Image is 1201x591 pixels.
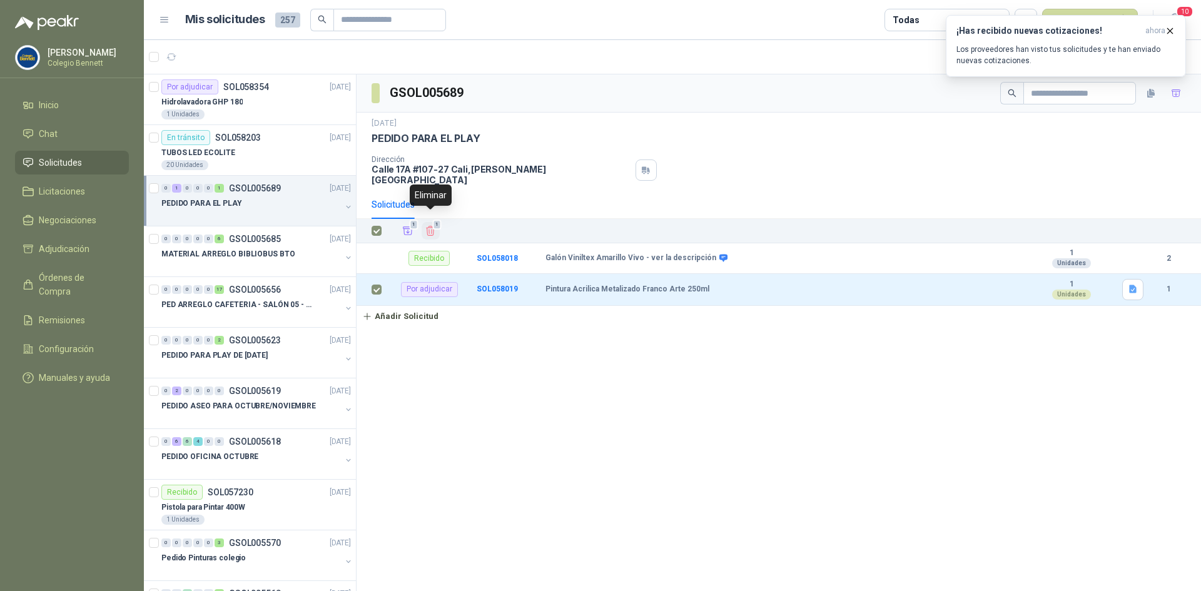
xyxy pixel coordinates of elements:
[215,133,261,142] p: SOL058203
[39,156,82,169] span: Solicitudes
[193,437,203,446] div: 4
[15,93,129,117] a: Inicio
[330,487,351,498] p: [DATE]
[161,502,245,513] p: Pistola para Pintar 400W
[477,254,518,263] a: SOL058018
[172,386,181,395] div: 2
[401,282,458,297] div: Por adjudicar
[1042,9,1138,31] button: Nueva solicitud
[223,83,269,91] p: SOL058354
[172,437,181,446] div: 6
[1028,280,1115,290] b: 1
[161,181,353,221] a: 0 1 0 0 0 1 GSOL005689[DATE] PEDIDO PARA EL PLAY
[161,96,243,108] p: Hidrolavadora GHP 180
[204,336,213,345] div: 0
[1052,258,1091,268] div: Unidades
[161,336,171,345] div: 0
[39,271,117,298] span: Órdenes de Compra
[545,285,709,295] b: Pintura Acrilica Metalizado Franco Arte 250ml
[161,79,218,94] div: Por adjudicar
[161,299,317,311] p: PED ARREGLO CAFETERIA - SALÓN 05 - MATERIAL CARP.
[172,285,181,294] div: 0
[15,122,129,146] a: Chat
[193,285,203,294] div: 0
[39,213,96,227] span: Negociaciones
[372,132,480,145] p: PEDIDO PARA EL PLAY
[161,235,171,243] div: 0
[330,183,351,194] p: [DATE]
[275,13,300,28] span: 257
[183,437,192,446] div: 6
[161,434,353,474] a: 0 6 6 4 0 0 GSOL005618[DATE] PEDIDO OFICINA OCTUBRE
[39,184,85,198] span: Licitaciones
[330,81,351,93] p: [DATE]
[390,83,465,103] h3: GSOL005689
[161,535,353,575] a: 0 0 0 0 0 3 GSOL005570[DATE] Pedido Pinturas colegio
[330,284,351,296] p: [DATE]
[48,59,126,67] p: Colegio Bennett
[229,285,281,294] p: GSOL005656
[208,488,253,497] p: SOL057230
[399,222,417,240] button: Añadir
[1052,290,1091,300] div: Unidades
[193,336,203,345] div: 0
[15,266,129,303] a: Órdenes de Compra
[183,235,192,243] div: 0
[183,538,192,547] div: 0
[183,386,192,395] div: 0
[545,253,716,263] b: Galón Viniltex Amarillo Vivo - ver la descripción
[422,222,439,240] button: Eliminar
[1145,26,1165,36] span: ahora
[172,538,181,547] div: 0
[161,515,205,525] div: 1 Unidades
[204,285,213,294] div: 0
[410,220,418,230] span: 1
[15,337,129,361] a: Configuración
[330,537,351,549] p: [DATE]
[183,285,192,294] div: 0
[39,313,85,327] span: Remisiones
[330,132,351,144] p: [DATE]
[215,336,224,345] div: 2
[161,386,171,395] div: 0
[318,15,327,24] span: search
[204,184,213,193] div: 0
[229,538,281,547] p: GSOL005570
[215,437,224,446] div: 0
[161,400,316,412] p: PEDIDO ASEO PARA OCTUBRE/NOVIEMBRE
[15,208,129,232] a: Negociaciones
[956,26,1140,36] h3: ¡Has recibido nuevas cotizaciones!
[161,109,205,119] div: 1 Unidades
[39,371,110,385] span: Manuales y ayuda
[1008,89,1016,98] span: search
[215,184,224,193] div: 1
[15,15,79,30] img: Logo peakr
[229,386,281,395] p: GSOL005619
[161,130,210,145] div: En tránsito
[161,350,268,361] p: PEDIDO PARA PLAY DE [DATE]
[161,160,208,170] div: 20 Unidades
[39,98,59,112] span: Inicio
[893,13,919,27] div: Todas
[408,251,450,266] div: Recibido
[144,125,356,176] a: En tránsitoSOL058203[DATE] TUBOS LED ECOLITE20 Unidades
[215,386,224,395] div: 0
[372,155,631,164] p: Dirección
[161,285,171,294] div: 0
[161,248,295,260] p: MATERIAL ARREGLO BIBLIOBUS BTO
[161,485,203,500] div: Recibido
[204,538,213,547] div: 0
[946,15,1186,77] button: ¡Has recibido nuevas cotizaciones!ahora Los proveedores han visto tus solicitudes y te han enviad...
[229,235,281,243] p: GSOL005685
[204,235,213,243] div: 0
[193,386,203,395] div: 0
[15,237,129,261] a: Adjudicación
[144,74,356,125] a: Por adjudicarSOL058354[DATE] Hidrolavadora GHP 1801 Unidades
[15,308,129,332] a: Remisiones
[15,179,129,203] a: Licitaciones
[956,44,1175,66] p: Los proveedores han visto tus solicitudes y te han enviado nuevas cotizaciones.
[330,233,351,245] p: [DATE]
[477,285,518,293] a: SOL058019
